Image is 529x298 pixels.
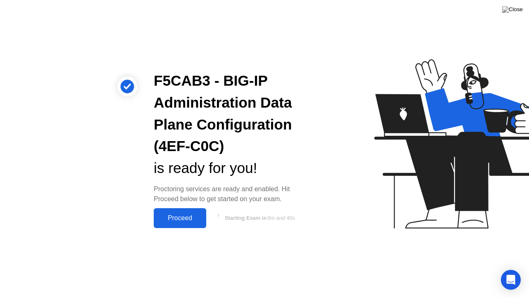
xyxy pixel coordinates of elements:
[502,6,523,13] img: Close
[501,270,521,290] div: Open Intercom Messenger
[154,184,307,204] div: Proctoring services are ready and enabled. Hit Proceed below to get started on your exam.
[154,208,206,228] button: Proceed
[154,70,307,157] div: F5CAB3 - BIG-IP Administration Data Plane Configuration (4EF-C0C)
[267,215,295,221] span: 9m and 40s
[210,210,307,226] button: Starting Exam in9m and 40s
[156,214,204,222] div: Proceed
[154,157,307,179] div: is ready for you!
